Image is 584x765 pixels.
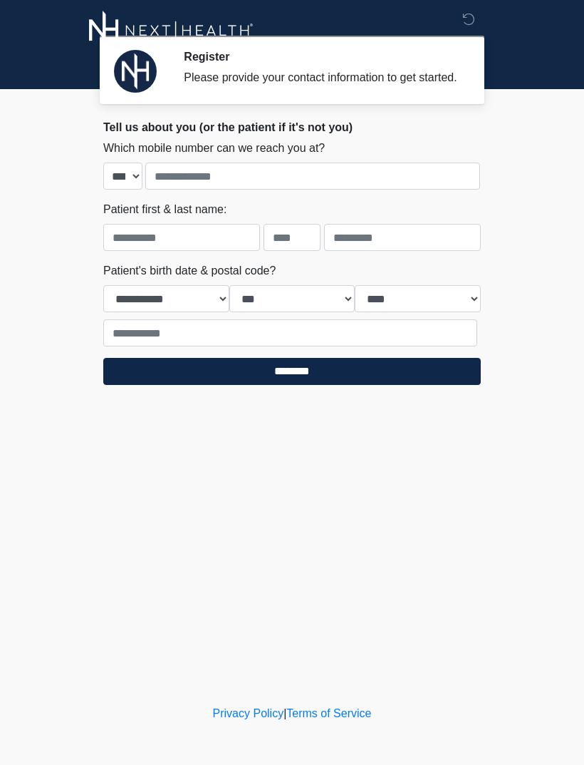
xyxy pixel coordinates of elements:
img: Agent Avatar [114,50,157,93]
a: Privacy Policy [213,707,284,719]
a: Terms of Service [286,707,371,719]
label: Which mobile number can we reach you at? [103,140,325,157]
label: Patient's birth date & postal code? [103,262,276,279]
a: | [283,707,286,719]
div: Please provide your contact information to get started. [184,69,459,86]
label: Patient first & last name: [103,201,226,218]
img: Next-Health Logo [89,11,254,50]
h2: Tell us about you (or the patient if it's not you) [103,120,481,134]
